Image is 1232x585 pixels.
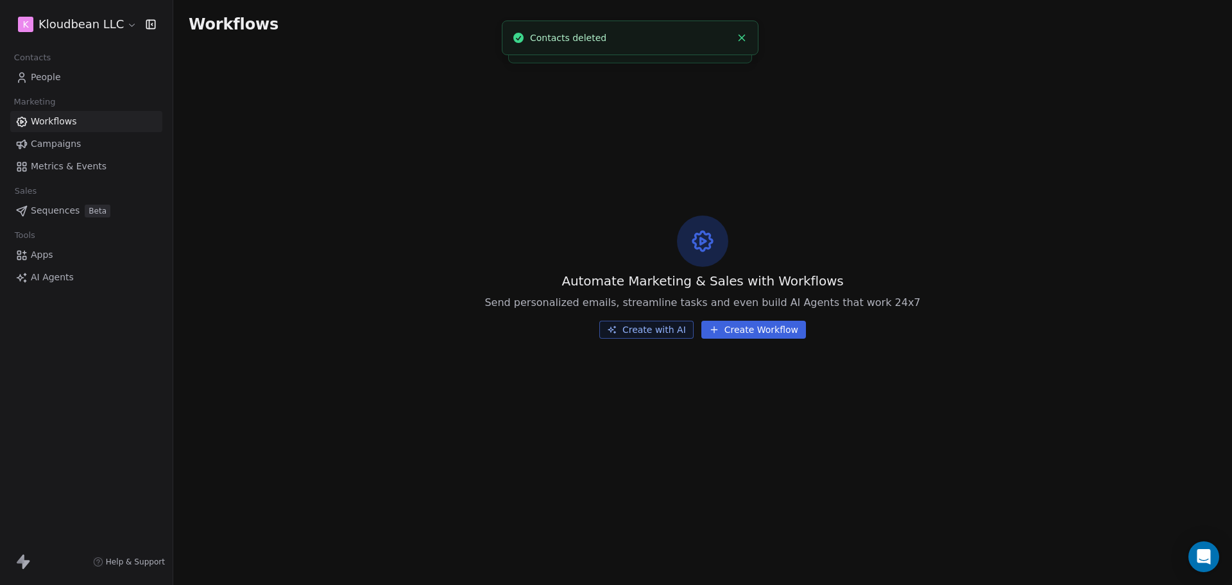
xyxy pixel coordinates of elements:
[10,111,162,132] a: Workflows
[10,156,162,177] a: Metrics & Events
[484,295,920,310] span: Send personalized emails, streamline tasks and even build AI Agents that work 24x7
[106,557,165,567] span: Help & Support
[31,71,61,84] span: People
[93,557,165,567] a: Help & Support
[189,15,278,33] span: Workflows
[9,182,42,201] span: Sales
[561,272,843,290] span: Automate Marketing & Sales with Workflows
[31,271,74,284] span: AI Agents
[31,137,81,151] span: Campaigns
[31,160,107,173] span: Metrics & Events
[10,133,162,155] a: Campaigns
[10,67,162,88] a: People
[31,115,77,128] span: Workflows
[701,321,806,339] button: Create Workflow
[8,48,56,67] span: Contacts
[8,92,61,112] span: Marketing
[10,200,162,221] a: SequencesBeta
[10,244,162,266] a: Apps
[599,321,694,339] button: Create with AI
[10,267,162,288] a: AI Agents
[31,204,80,217] span: Sequences
[85,205,110,217] span: Beta
[22,18,28,31] span: K
[9,226,40,245] span: Tools
[38,16,124,33] span: Kloudbean LLC
[1188,541,1219,572] div: Open Intercom Messenger
[530,31,731,45] div: Contacts deleted
[15,13,137,35] button: KKloudbean LLC
[31,248,53,262] span: Apps
[733,30,750,46] button: Close toast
